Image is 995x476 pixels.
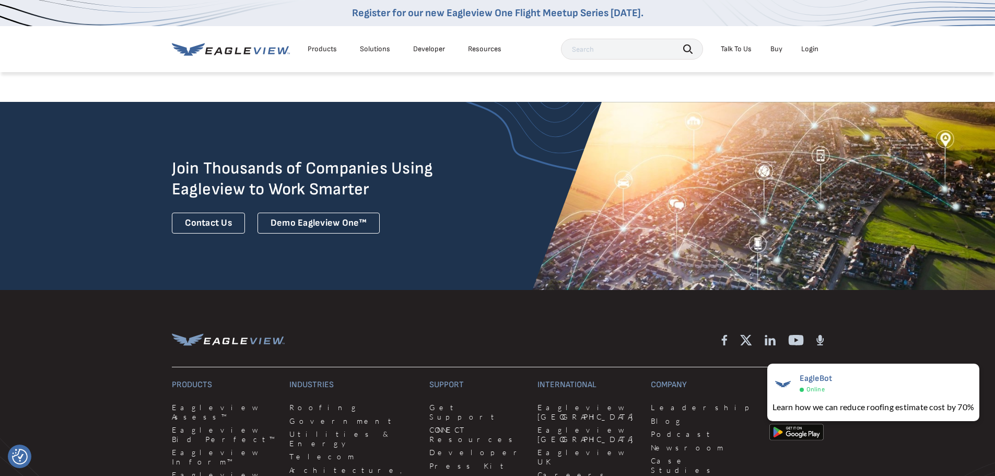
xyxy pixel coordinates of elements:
a: Press Kit [429,461,525,471]
a: Contact Us [172,213,245,234]
a: Utilities & Energy [289,429,417,448]
a: Eagleview UK [537,448,638,466]
img: Revisit consent button [12,449,28,465]
a: Podcast [651,429,756,439]
img: google-play-store_b9643a.png [769,424,824,440]
a: Leadership [651,403,756,412]
span: Online [806,386,825,393]
div: Resources [468,44,501,54]
div: Talk To Us [721,44,752,54]
a: Developer [413,44,445,54]
h2: Join Thousands of Companies Using Eagleview to Work Smarter [172,158,440,200]
a: Eagleview [GEOGRAPHIC_DATA] [537,403,638,421]
a: Telecom [289,452,417,461]
a: Case Studies [651,456,756,474]
a: Eagleview Assess™ [172,403,277,421]
a: CONNECT Resources [429,425,525,444]
h3: Industries [289,380,417,390]
div: Login [801,44,818,54]
div: Demo Eagleview One™ [257,213,380,234]
h3: Support [429,380,525,390]
a: Government [289,416,417,426]
input: Search [561,39,703,60]
div: Products [308,44,337,54]
a: Register for our new Eagleview One Flight Meetup Series [DATE]. [352,7,643,19]
a: Eagleview Inform™ [172,448,277,466]
h3: Products [172,380,277,390]
a: Buy [770,44,782,54]
a: Roofing [289,403,417,412]
h3: Company [651,380,756,390]
a: Eagleview [GEOGRAPHIC_DATA] [537,425,638,444]
span: EagleBot [800,374,833,384]
a: Developer [429,448,525,457]
a: Blog [651,416,756,426]
h3: International [537,380,638,390]
a: Get Support [429,403,525,421]
a: Newsroom [651,443,756,452]
a: Eagleview Bid Perfect™ [172,425,277,444]
div: Solutions [360,44,390,54]
img: EagleBot [772,374,793,394]
button: Consent Preferences [12,449,28,465]
div: Learn how we can reduce roofing estimate cost by 70% [772,401,974,413]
